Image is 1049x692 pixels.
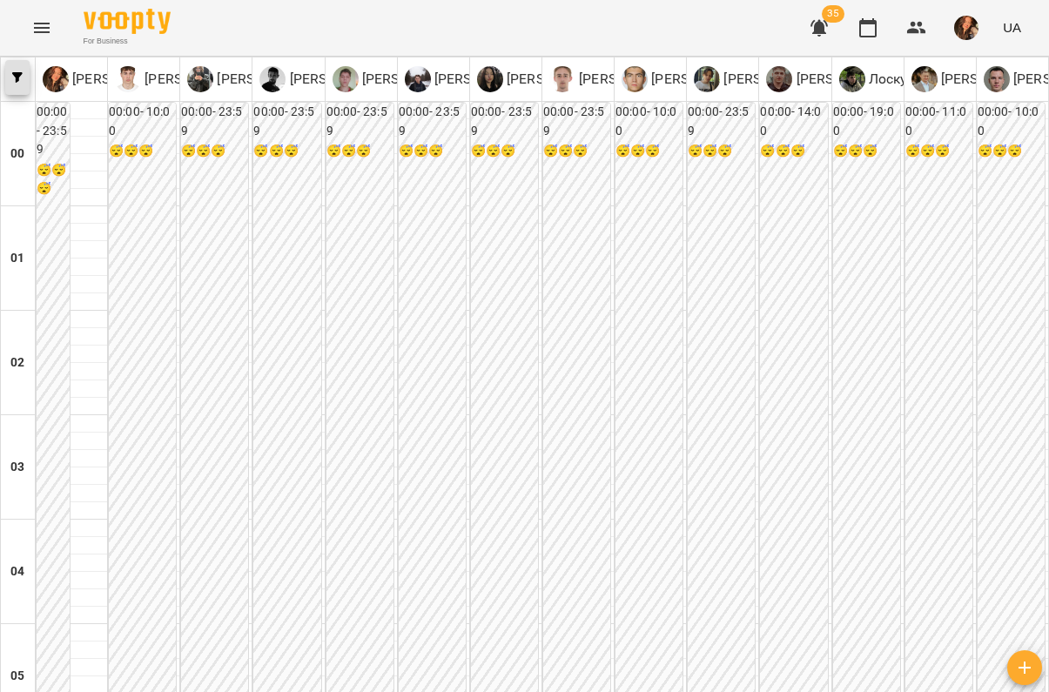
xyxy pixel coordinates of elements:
[10,667,24,686] h6: 05
[549,66,684,92] div: Цомпель Олександр Ігорович
[911,66,938,92] img: О
[978,142,1045,161] h6: 😴😴😴
[766,66,901,92] a: Ш [PERSON_NAME]
[141,69,250,90] p: [PERSON_NAME]
[694,66,829,92] a: З [PERSON_NAME]
[399,103,466,140] h6: 00:00 - 23:59
[905,142,972,161] h6: 😴😴😴
[399,142,466,161] h6: 😴😴😴
[181,103,248,140] h6: 00:00 - 23:59
[253,103,320,140] h6: 00:00 - 23:59
[10,458,24,477] h6: 03
[259,66,286,92] img: Ш
[720,69,829,90] p: [PERSON_NAME]
[405,66,431,92] img: С
[477,66,503,92] img: М
[405,66,540,92] a: С [PERSON_NAME]
[326,142,393,161] h6: 😴😴😴
[286,69,394,90] p: [PERSON_NAME]
[694,66,720,92] img: З
[622,66,756,92] a: Н [PERSON_NAME]
[187,66,322,92] div: Стаховська Анастасія Русланівна
[187,66,213,92] img: С
[69,69,178,90] p: [PERSON_NAME]
[471,103,538,140] h6: 00:00 - 23:59
[43,66,178,92] a: Б [PERSON_NAME]
[115,66,141,92] img: П
[688,103,755,140] h6: 00:00 - 23:59
[549,66,684,92] a: Ц [PERSON_NAME]
[1003,18,1021,37] span: UA
[575,69,684,90] p: [PERSON_NAME]
[37,103,70,159] h6: 00:00 - 23:59
[21,7,63,49] button: Menu
[622,66,648,92] img: Н
[10,562,24,581] h6: 04
[822,5,844,23] span: 35
[911,66,1046,92] a: О [PERSON_NAME]
[259,66,394,92] div: Шатило Артем Сергійович
[648,69,756,90] p: [PERSON_NAME]
[688,142,755,161] h6: 😴😴😴
[181,142,248,161] h6: 😴😴😴
[615,142,683,161] h6: 😴😴😴
[405,66,540,92] div: Садовський Ярослав Олександрович
[833,103,900,140] h6: 00:00 - 19:00
[984,66,1010,92] img: А
[253,142,320,161] h6: 😴😴😴
[333,66,467,92] div: Підцерковний Дмитро Андрійович
[109,142,176,161] h6: 😴😴😴
[543,103,610,140] h6: 00:00 - 23:59
[543,142,610,161] h6: 😴😴😴
[84,9,171,34] img: Voopty Logo
[938,69,1046,90] p: [PERSON_NAME]
[954,16,978,40] img: ab4009e934c7439b32ac48f4cd77c683.jpg
[996,11,1028,44] button: UA
[760,103,827,140] h6: 00:00 - 14:00
[615,103,683,140] h6: 00:00 - 10:00
[187,66,322,92] a: С [PERSON_NAME]
[359,69,467,90] p: [PERSON_NAME]
[10,249,24,268] h6: 01
[326,103,393,140] h6: 00:00 - 23:59
[259,66,394,92] a: Ш [PERSON_NAME]
[1007,650,1042,685] button: Створити урок
[333,66,467,92] a: П [PERSON_NAME]
[503,69,612,90] p: [PERSON_NAME]
[471,142,538,161] h6: 😴😴😴
[10,144,24,164] h6: 00
[622,66,756,92] div: Недайборщ Андрій Сергійович
[477,66,612,92] div: Минусора Софія Михайлівна
[109,103,176,140] h6: 00:00 - 10:00
[37,161,70,198] h6: 😴😴😴
[905,103,972,140] h6: 00:00 - 11:00
[839,66,865,92] img: Л
[213,69,322,90] p: [PERSON_NAME]
[333,66,359,92] img: П
[792,69,901,90] p: [PERSON_NAME]
[978,103,1045,140] h6: 00:00 - 10:00
[766,66,792,92] img: Ш
[115,66,250,92] div: Перепечай Олег Ігорович
[766,66,901,92] div: Швидкій Вадим Ігорович
[549,66,575,92] img: Ц
[431,69,540,90] p: [PERSON_NAME]
[10,353,24,373] h6: 02
[115,66,250,92] a: П [PERSON_NAME]
[833,142,900,161] h6: 😴😴😴
[43,66,69,92] img: Б
[760,142,827,161] h6: 😴😴😴
[477,66,612,92] a: М [PERSON_NAME]
[694,66,829,92] div: Зарічний Василь Олегович
[84,36,171,47] span: For Business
